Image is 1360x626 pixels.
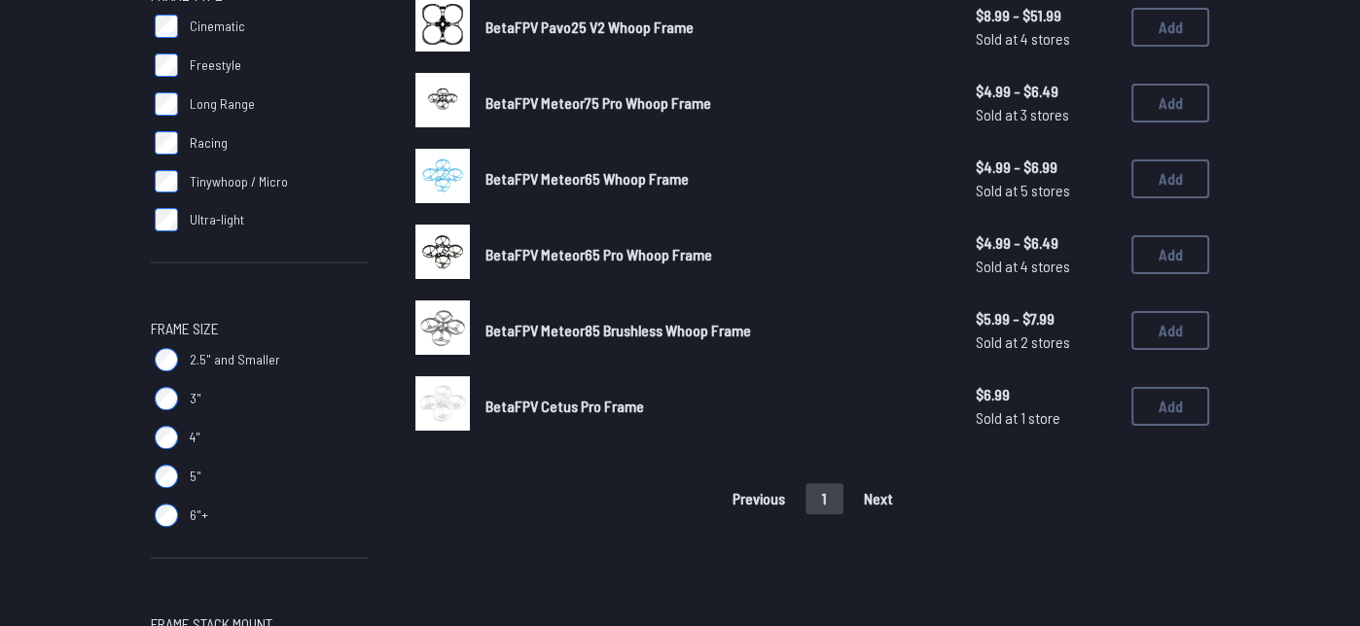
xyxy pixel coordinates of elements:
[155,465,178,488] input: 5"
[155,131,178,155] input: Racing
[415,376,470,436] a: image
[976,4,1116,27] span: $8.99 - $51.99
[976,255,1116,278] span: Sold at 4 stores
[976,383,1116,406] span: $6.99
[155,387,178,410] input: 3"
[155,53,178,77] input: Freestyle
[1131,159,1209,198] button: Add
[415,73,470,133] a: image
[190,133,228,153] span: Racing
[415,376,470,431] img: image
[415,225,470,279] img: image
[155,208,178,231] input: Ultra-light
[190,467,201,486] span: 5"
[190,55,241,75] span: Freestyle
[976,406,1116,430] span: Sold at 1 store
[485,321,751,339] span: BetaFPV Meteor85 Brushless Whoop Frame
[190,389,201,408] span: 3"
[976,330,1116,354] span: Sold at 2 stores
[415,73,470,127] img: image
[1131,8,1209,47] button: Add
[485,397,644,415] span: BetaFPV Cetus Pro Frame
[485,395,945,418] a: BetaFPV Cetus Pro Frame
[976,156,1116,179] span: $4.99 - $6.99
[415,300,470,361] a: image
[485,245,712,263] span: BetaFPV Meteor65 Pro Whoop Frame
[976,27,1116,51] span: Sold at 4 stores
[805,483,843,514] button: 1
[415,149,470,203] img: image
[976,80,1116,103] span: $4.99 - $6.49
[155,426,178,449] input: 4"
[415,300,470,355] img: image
[485,93,711,112] span: BetaFPV Meteor75 Pro Whoop Frame
[190,172,288,191] span: Tinywhoop / Micro
[190,17,245,36] span: Cinematic
[190,505,208,525] span: 6"+
[415,149,470,209] a: image
[155,348,178,371] input: 2.5" and Smaller
[976,179,1116,202] span: Sold at 5 stores
[190,210,244,229] span: Ultra-light
[976,231,1116,255] span: $4.99 - $6.49
[155,15,178,38] input: Cinematic
[485,16,945,39] a: BetaFPV Pavo25 V2 Whoop Frame
[190,428,200,447] span: 4"
[155,92,178,116] input: Long Range
[485,167,945,191] a: BetaFPV Meteor65 Whoop Frame
[1131,387,1209,426] button: Add
[155,170,178,193] input: Tinywhoop / Micro
[976,103,1116,126] span: Sold at 3 stores
[485,91,945,115] a: BetaFPV Meteor75 Pro Whoop Frame
[155,504,178,527] input: 6"+
[485,169,689,188] span: BetaFPV Meteor65 Whoop Frame
[485,319,945,342] a: BetaFPV Meteor85 Brushless Whoop Frame
[485,243,945,266] a: BetaFPV Meteor65 Pro Whoop Frame
[415,225,470,285] a: image
[1131,84,1209,122] button: Add
[976,307,1116,330] span: $5.99 - $7.99
[151,317,219,340] span: Frame Size
[190,350,280,369] span: 2.5" and Smaller
[190,94,255,114] span: Long Range
[1131,311,1209,350] button: Add
[1131,235,1209,274] button: Add
[485,17,694,36] span: BetaFPV Pavo25 V2 Whoop Frame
